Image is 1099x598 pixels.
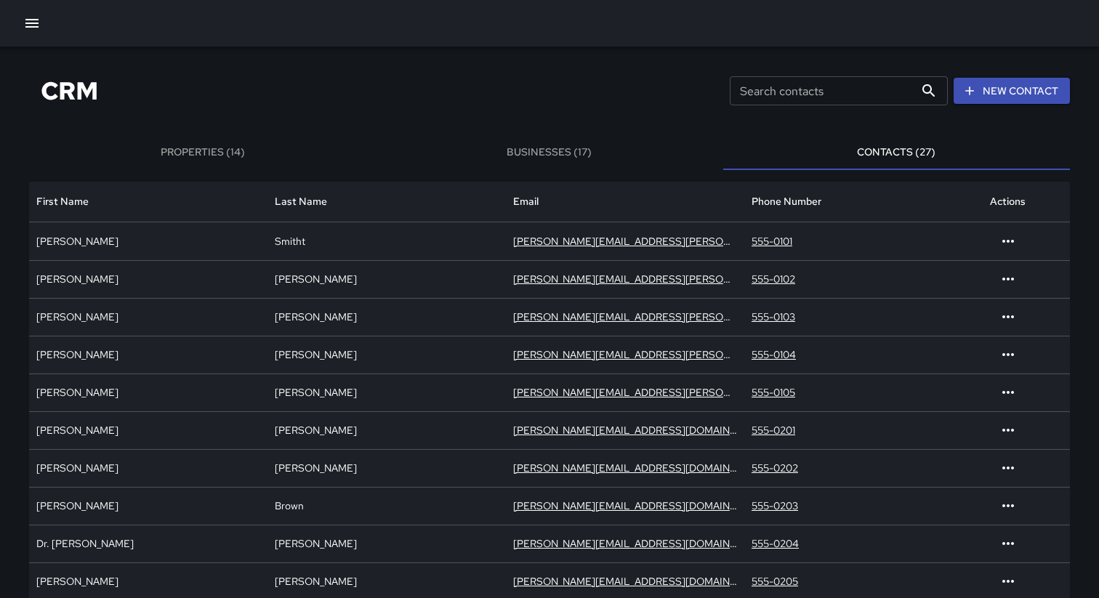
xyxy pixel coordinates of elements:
[752,424,795,437] a: 555-0201
[29,222,267,260] div: John
[513,537,767,550] a: [PERSON_NAME][EMAIL_ADDRESS][DOMAIN_NAME]
[752,386,795,399] a: 555-0105
[376,135,722,170] button: Businesses (17)
[267,336,506,373] div: Davis
[29,298,267,336] div: Mike
[513,235,849,248] a: [PERSON_NAME][EMAIL_ADDRESS][PERSON_NAME][DOMAIN_NAME]
[29,260,267,298] div: Sarah
[513,386,849,399] a: [PERSON_NAME][EMAIL_ADDRESS][PERSON_NAME][DOMAIN_NAME]
[29,135,376,170] button: Properties (14)
[954,78,1070,105] button: New Contact
[752,272,795,286] a: 555-0102
[267,373,506,411] div: Wilson
[752,537,799,550] a: 555-0204
[267,411,506,449] div: Rodriguez
[723,135,1070,170] button: Contacts (27)
[267,222,506,260] div: Smitht
[513,499,767,512] a: [PERSON_NAME][EMAIL_ADDRESS][DOMAIN_NAME]
[29,525,267,562] div: Dr. Emily
[267,260,506,298] div: Johnson
[29,336,267,373] div: Jennifer
[29,449,267,487] div: Lisa
[752,575,798,588] a: 555-0205
[752,461,798,474] a: 555-0202
[267,449,506,487] div: Martinez
[41,76,98,106] h4: CRM
[513,310,849,323] a: [PERSON_NAME][EMAIL_ADDRESS][PERSON_NAME][DOMAIN_NAME]
[29,487,267,525] div: David
[513,348,849,361] a: [PERSON_NAME][EMAIL_ADDRESS][PERSON_NAME][DOMAIN_NAME]
[752,499,798,512] a: 555-0203
[513,461,767,474] a: [PERSON_NAME][EMAIL_ADDRESS][DOMAIN_NAME]
[29,373,267,411] div: Robert
[752,348,796,361] a: 555-0104
[513,195,539,208] div: Email
[267,298,506,336] div: Chen
[990,195,1026,208] div: Actions
[36,195,89,208] div: First Name
[267,487,506,525] div: Brown
[513,272,849,286] a: [PERSON_NAME][EMAIL_ADDRESS][PERSON_NAME][DOMAIN_NAME]
[752,235,792,248] a: 555-0101
[275,195,327,208] div: Last Name
[752,310,795,323] a: 555-0103
[29,411,267,449] div: Tony
[267,525,506,562] div: Taylor
[513,575,767,588] a: [PERSON_NAME][EMAIL_ADDRESS][DOMAIN_NAME]
[513,424,767,437] a: [PERSON_NAME][EMAIL_ADDRESS][DOMAIN_NAME]
[752,195,821,208] div: Phone Number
